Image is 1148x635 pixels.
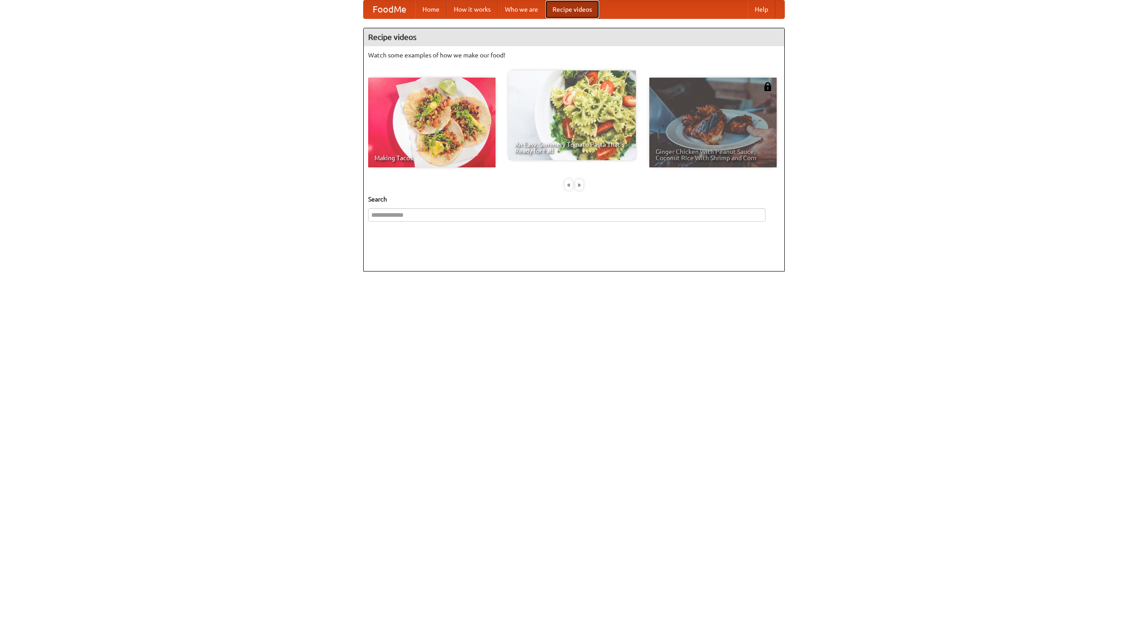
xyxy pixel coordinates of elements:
img: 483408.png [763,82,772,91]
div: » [575,179,583,190]
span: An Easy, Summery Tomato Pasta That's Ready for Fall [515,141,630,154]
span: Making Tacos [374,155,489,161]
a: An Easy, Summery Tomato Pasta That's Ready for Fall [509,70,636,160]
h4: Recipe videos [364,28,784,46]
div: « [565,179,573,190]
p: Watch some examples of how we make our food! [368,51,780,60]
a: Home [415,0,447,18]
a: How it works [447,0,498,18]
a: Recipe videos [545,0,599,18]
a: FoodMe [364,0,415,18]
h5: Search [368,195,780,204]
a: Who we are [498,0,545,18]
a: Help [748,0,775,18]
a: Making Tacos [368,78,496,167]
